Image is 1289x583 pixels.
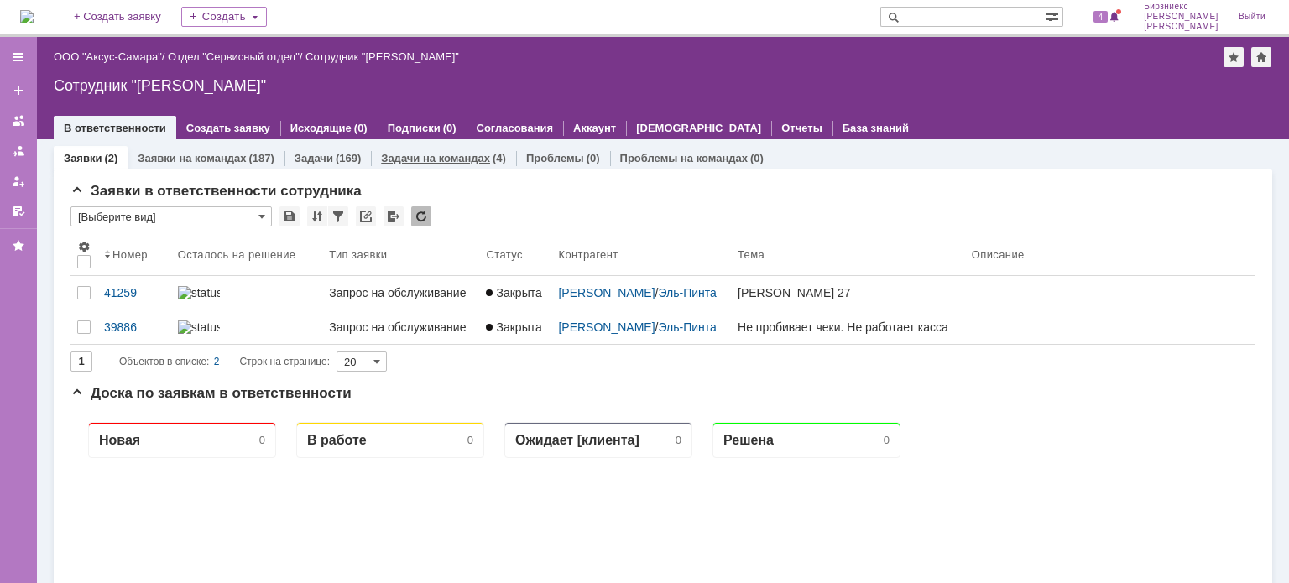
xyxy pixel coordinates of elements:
div: Не пробивает чеки. Не работает касса [738,320,958,334]
a: Мои согласования [5,198,32,225]
div: / [558,320,724,334]
div: Скопировать ссылку на список [356,206,376,226]
img: statusbar-100 (1).png [178,286,220,299]
span: 4 [1093,11,1109,23]
div: В работе [237,23,296,39]
a: Задачи [295,152,333,164]
th: Номер [97,233,171,276]
a: Подписки [388,122,441,134]
a: statusbar-100 (1).png [171,310,322,344]
div: 0 [189,25,195,38]
div: / [54,50,168,63]
span: Бирзниекс [1144,2,1219,12]
a: [DEMOGRAPHIC_DATA] [636,122,761,134]
a: [PERSON_NAME] [558,286,655,299]
a: Заявки на командах [138,152,246,164]
a: statusbar-100 (1).png [171,276,322,310]
div: (0) [750,152,764,164]
th: Тип заявки [322,233,479,276]
a: Заявки на командах [5,107,32,134]
div: Запрос на обслуживание [329,320,472,334]
th: Статус [479,233,551,276]
div: Номер [112,248,148,261]
div: Фильтрация... [328,206,348,226]
span: [PERSON_NAME] [1144,12,1219,22]
a: Эль-Пинта [658,286,716,299]
a: Задачи на командах [381,152,490,164]
div: (0) [354,122,368,134]
div: Ожидает [клиента] [445,23,569,39]
div: 2 [214,351,220,372]
div: (0) [587,152,600,164]
div: 0 [605,25,611,38]
div: [PERSON_NAME] 27 [738,286,958,299]
a: В ответственности [64,122,166,134]
a: Отдел "Сервисный отдел" [168,50,300,63]
a: Закрыта [479,310,551,344]
div: (169) [336,152,361,164]
div: (4) [493,152,506,164]
div: Решена [653,23,703,39]
a: Эль-Пинта [658,320,716,334]
a: 39886 [97,310,171,344]
div: Создать [181,7,267,27]
div: Сортировка... [307,206,327,226]
a: Запрос на обслуживание [322,310,479,344]
div: Сохранить вид [279,206,300,226]
a: 41259 [97,276,171,310]
div: Статус [486,248,522,261]
a: Проблемы [526,152,584,164]
div: Контрагент [558,248,618,261]
div: Обновлять список [411,206,431,226]
div: / [168,50,305,63]
a: Проблемы на командах [620,152,748,164]
div: Запрос на обслуживание [329,286,472,299]
div: Тема [738,248,765,261]
a: ООО "Аксус-Самара" [54,50,162,63]
div: Описание [972,248,1025,261]
a: Создать заявку [5,77,32,104]
div: Тип заявки [329,248,387,261]
span: Расширенный поиск [1046,8,1062,23]
div: Сотрудник "[PERSON_NAME]" [305,50,459,63]
a: Исходящие [290,122,352,134]
a: Согласования [477,122,554,134]
a: Заявки в моей ответственности [5,138,32,164]
div: Экспорт списка [384,206,404,226]
a: Перейти на домашнюю страницу [20,10,34,23]
a: Закрыта [479,276,551,310]
th: Осталось на решение [171,233,322,276]
a: Не пробивает чеки. Не работает касса [731,310,965,344]
th: Тема [731,233,965,276]
span: Объектов в списке: [119,356,209,367]
span: Настройки [77,240,91,253]
div: (0) [443,122,457,134]
div: / [558,286,724,299]
div: 0 [397,25,403,38]
a: Отчеты [781,122,822,134]
span: Закрыта [486,320,541,334]
div: (2) [104,152,117,164]
i: Строк на странице: [119,351,330,372]
a: База знаний [843,122,909,134]
a: [PERSON_NAME] [558,320,655,334]
a: [PERSON_NAME] 27 [731,276,965,310]
span: Доска по заявкам в ответственности [70,385,352,401]
img: logo [20,10,34,23]
a: Создать заявку [186,122,270,134]
span: Закрыта [486,286,541,299]
div: Сотрудник "[PERSON_NAME]" [54,77,1272,94]
a: Заявки [64,152,102,164]
div: 0 [813,25,819,38]
div: Осталось на решение [178,248,296,261]
a: Аккаунт [573,122,616,134]
div: (187) [248,152,274,164]
span: Заявки в ответственности сотрудника [70,183,362,199]
div: 41259 [104,286,164,299]
img: statusbar-100 (1).png [178,320,220,334]
a: Запрос на обслуживание [322,276,479,310]
span: [PERSON_NAME] [1144,22,1219,32]
div: Добавить в избранное [1224,47,1244,67]
th: Контрагент [551,233,731,276]
div: Новая [29,23,70,39]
